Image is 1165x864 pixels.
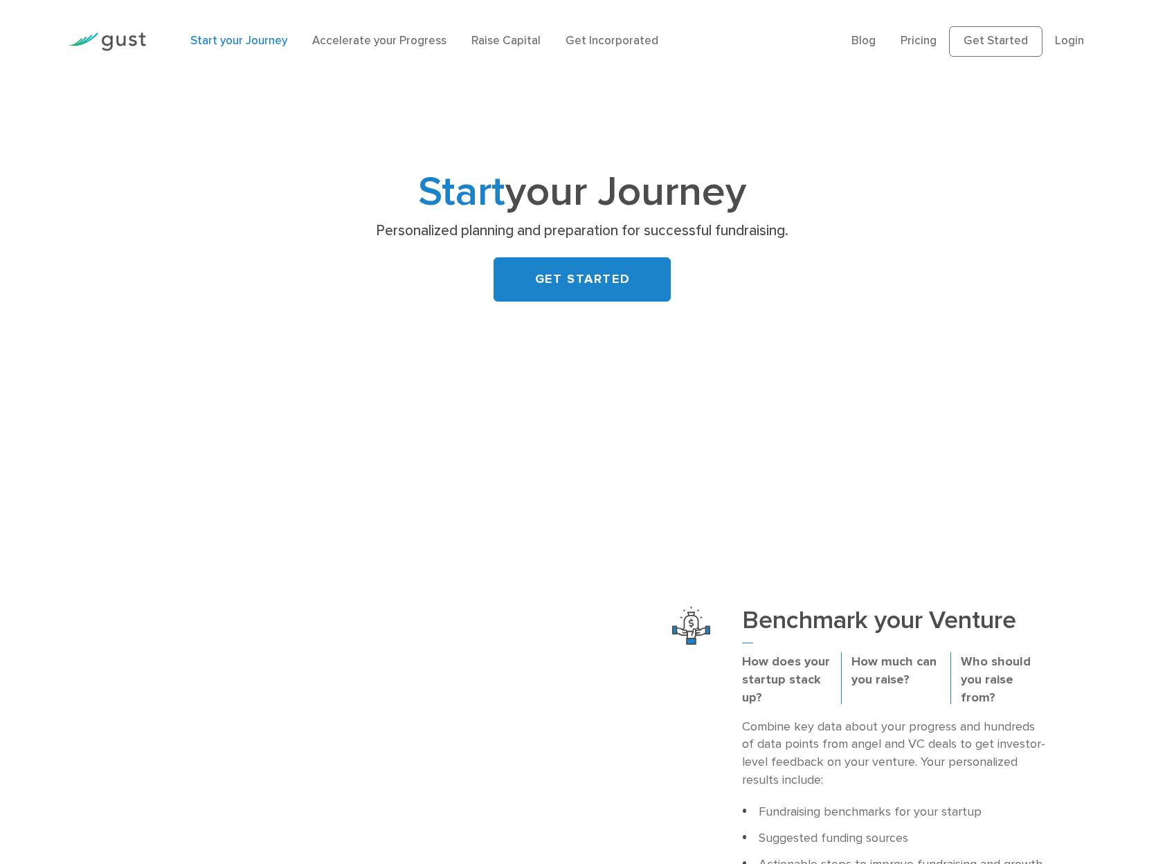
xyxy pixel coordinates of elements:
[742,653,831,707] p: How does your startup stack up?
[312,34,446,48] a: Accelerate your Progress
[672,607,710,645] img: Benchmark Your Venture
[69,33,146,51] img: Gust Logo
[494,257,671,302] a: GET STARTED
[901,34,937,48] a: Pricing
[314,221,851,241] p: Personalized planning and preparation for successful fundraising.
[742,607,1049,643] h3: Benchmark your Venture
[190,34,287,48] a: Start your Journey
[418,167,505,217] span: Start
[742,803,1049,821] li: Fundraising benchmarks for your startup
[309,174,856,212] h1: your Journey
[949,26,1042,57] a: Get Started
[851,34,876,48] a: Blog
[471,34,541,48] a: Raise Capital
[851,653,940,689] p: How much can you raise?
[566,34,658,48] a: Get Incorporated
[961,653,1049,707] p: Who should you raise from?
[1055,34,1084,48] a: Login
[742,829,1049,847] li: Suggested funding sources
[742,718,1049,790] p: Combine key data about your progress and hundreds of data points from angel and VC deals to get i...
